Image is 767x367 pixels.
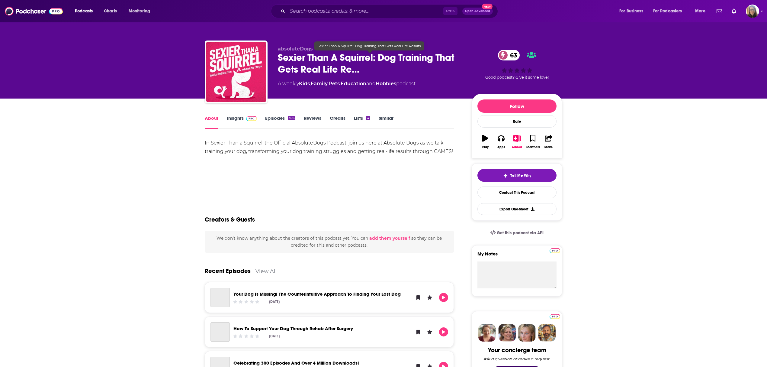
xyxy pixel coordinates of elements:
img: Jules Profile [518,324,536,342]
button: open menu [124,6,158,16]
div: [DATE] [269,334,280,338]
a: Your Dog Is Missing! The Counterintuitive Approach To Finding Your Lost Dog [233,291,401,297]
button: Show profile menu [746,5,759,18]
img: Podchaser Pro [550,248,560,253]
img: tell me why sparkle [503,173,508,178]
span: New [482,4,493,9]
span: More [695,7,705,15]
a: Hobbies [376,81,396,86]
button: Added [509,131,525,153]
a: Reviews [304,115,321,129]
button: Export One-Sheet [477,203,557,215]
span: , [328,81,329,86]
span: Open Advanced [465,10,490,13]
div: Search podcasts, credits, & more... [277,4,504,18]
a: View All [255,268,277,274]
img: Barbara Profile [498,324,516,342]
span: absoluteDogs [278,46,313,52]
div: A weekly podcast [278,80,416,87]
a: Celebrating 300 Episodes And Over 4 Million Downloads! [233,360,359,366]
div: In Sexier Than a Squirrel, the Official AbsoluteDogs Podcast, join us here at Absolute Dogs as we... [205,139,454,156]
button: Bookmark Episode [414,293,423,302]
button: open menu [649,6,691,16]
button: Bookmark Episode [414,327,423,336]
div: Added [512,145,522,149]
a: How To Support Your Dog Through Rehab After Surgery [210,322,230,342]
span: Podcasts [75,7,93,15]
button: Follow [477,99,557,113]
a: Pro website [550,247,560,253]
span: For Business [619,7,643,15]
img: Sexier Than A Squirrel: Dog Training That Gets Real Life Results [206,42,266,102]
a: Episodes306 [265,115,295,129]
div: Rate [477,115,557,128]
a: About [205,115,218,129]
div: Community Rating: 0 out of 5 [233,299,260,304]
div: 306 [288,116,295,120]
a: Show notifications dropdown [729,6,739,16]
span: We don't know anything about the creators of this podcast yet . You can so they can be credited f... [217,235,442,248]
div: Your concierge team [488,346,546,354]
span: , [340,81,341,86]
a: Recent Episodes [205,267,251,275]
button: Share [541,131,557,153]
div: 4 [366,116,370,120]
img: User Profile [746,5,759,18]
span: Logged in as akolesnik [746,5,759,18]
button: open menu [71,6,101,16]
button: Apps [493,131,509,153]
span: Get this podcast via API [497,230,544,235]
button: tell me why sparkleTell Me Why [477,169,557,182]
span: Ctrl K [443,7,457,15]
a: Similar [379,115,393,129]
button: Leave a Rating [425,327,434,336]
img: Podchaser Pro [550,314,560,319]
span: 63 [504,50,520,60]
label: My Notes [477,251,557,261]
a: Lists4 [354,115,370,129]
a: Pro website [550,313,560,319]
div: 63Good podcast? Give it some love! [472,46,562,83]
button: add them yourself [369,236,410,241]
a: Family [311,81,328,86]
a: How To Support Your Dog Through Rehab After Surgery [233,326,353,331]
div: Play [482,145,489,149]
div: Community Rating: 0 out of 5 [233,334,260,338]
img: Jon Profile [538,324,556,342]
button: Bookmark [525,131,541,153]
span: and [366,81,376,86]
div: Apps [497,145,505,149]
span: Good podcast? Give it some love! [485,75,549,80]
a: Your Dog Is Missing! The Counterintuitive Approach To Finding Your Lost Dog [210,288,230,307]
a: Charts [100,6,120,16]
input: Search podcasts, credits, & more... [287,6,443,16]
div: [DATE] [269,300,280,304]
div: Ask a question or make a request. [483,356,550,361]
img: Sydney Profile [478,324,496,342]
div: Share [544,145,553,149]
button: Open AdvancedNew [462,8,493,15]
a: InsightsPodchaser Pro [227,115,257,129]
button: Play [439,327,448,336]
img: Podchaser - Follow, Share and Rate Podcasts [5,5,63,17]
button: Play [477,131,493,153]
a: Pets [329,81,340,86]
div: Bookmark [526,145,540,149]
a: Show notifications dropdown [714,6,724,16]
button: open menu [691,6,713,16]
div: Sexier Than A Squirrel: Dog Training That Gets Real Life Results [314,41,424,50]
span: Charts [104,7,117,15]
span: For Podcasters [653,7,682,15]
a: Credits [330,115,345,129]
a: Kids [299,81,310,86]
a: 63 [498,50,520,60]
span: Monitoring [129,7,150,15]
img: Podchaser Pro [246,116,257,121]
button: Leave a Rating [425,293,434,302]
button: open menu [615,6,651,16]
a: Get this podcast via API [486,226,548,240]
button: Play [439,293,448,302]
span: Tell Me Why [510,173,531,178]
